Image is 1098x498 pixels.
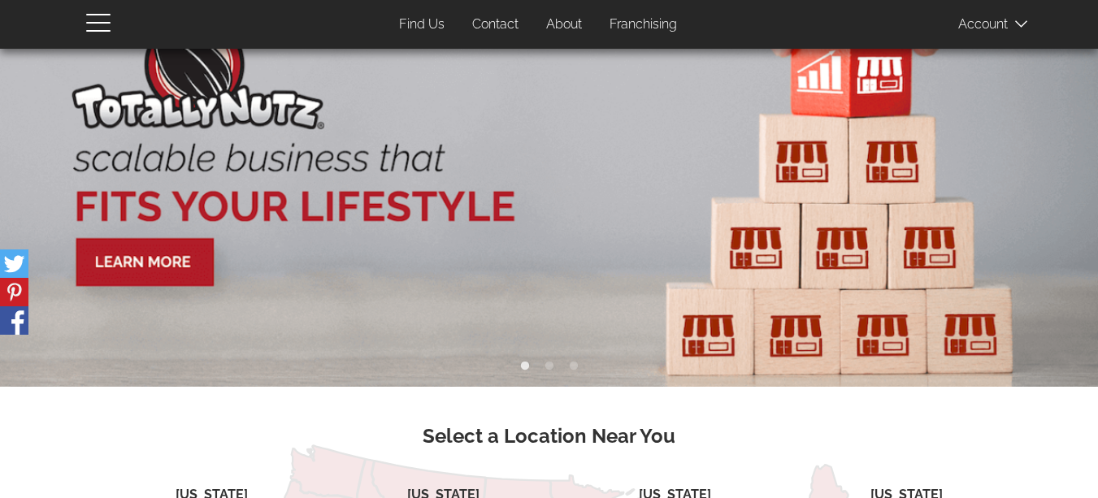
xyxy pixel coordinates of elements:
h3: Select a Location Near You [98,426,1000,447]
a: Find Us [387,9,457,41]
button: 1 of 3 [517,358,533,375]
a: About [534,9,594,41]
button: 2 of 3 [541,358,558,375]
button: 3 of 3 [566,358,582,375]
a: Contact [460,9,531,41]
a: Franchising [597,9,689,41]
